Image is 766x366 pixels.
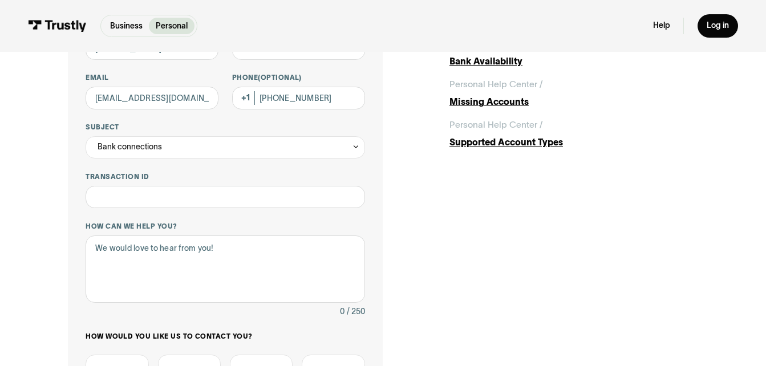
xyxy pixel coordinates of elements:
[449,78,698,109] a: Personal Help Center /Missing Accounts
[449,36,698,68] a: Personal Help Center /Bank Availability
[86,87,218,109] input: alex@mail.com
[449,55,698,68] div: Bank Availability
[86,222,365,231] label: How can we help you?
[449,118,698,149] a: Personal Help Center /Supported Account Types
[28,20,87,32] img: Trustly Logo
[347,305,365,319] div: / 250
[110,20,143,32] p: Business
[698,14,738,38] a: Log in
[707,21,729,31] div: Log in
[449,118,543,132] div: Personal Help Center /
[86,73,218,82] label: Email
[449,95,698,109] div: Missing Accounts
[340,305,345,319] div: 0
[156,20,188,32] p: Personal
[86,136,365,158] div: Bank connections
[232,73,365,82] label: Phone
[149,18,194,34] a: Personal
[98,140,162,154] div: Bank connections
[86,332,365,341] label: How would you like us to contact you?
[103,18,149,34] a: Business
[232,87,365,109] input: (555) 555-5555
[86,172,365,181] label: Transaction ID
[449,78,543,91] div: Personal Help Center /
[258,74,302,81] span: (Optional)
[449,136,698,149] div: Supported Account Types
[653,21,670,31] a: Help
[86,123,365,132] label: Subject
